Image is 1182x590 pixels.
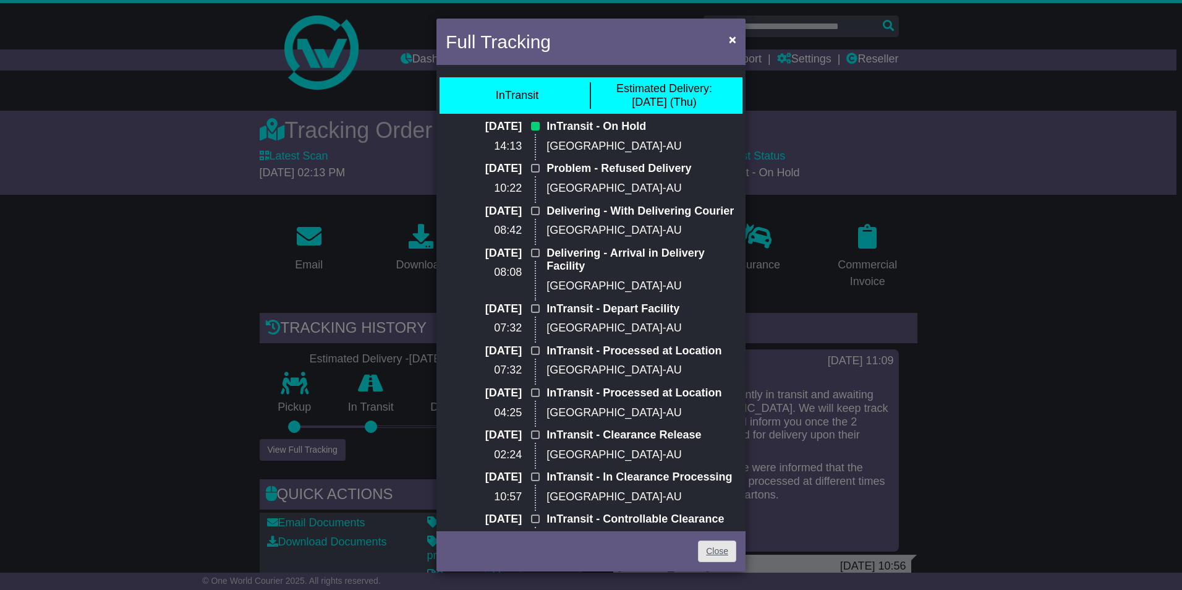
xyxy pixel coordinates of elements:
p: [GEOGRAPHIC_DATA]-AU [546,364,736,377]
p: [GEOGRAPHIC_DATA]-AU [546,322,736,335]
p: [DATE] [446,429,522,442]
p: [DATE] [446,247,522,260]
h4: Full Tracking [446,28,551,56]
p: [DATE] [446,513,522,526]
p: [GEOGRAPHIC_DATA]-AU [546,448,736,462]
button: Close [723,27,742,52]
p: InTransit - On Hold [546,120,736,134]
p: 08:08 [446,266,522,280]
p: Problem - Refused Delivery [546,162,736,176]
span: × [729,32,736,46]
p: 14:13 [446,140,522,153]
span: Estimated Delivery: [616,82,712,95]
p: Delivering - With Delivering Courier [546,205,736,218]
div: InTransit [496,89,538,103]
p: InTransit - Clearance Release [546,429,736,442]
p: [GEOGRAPHIC_DATA]-AU [546,182,736,195]
p: InTransit - Controllable Clearance Delay [546,513,736,539]
p: [DATE] [446,471,522,484]
p: [GEOGRAPHIC_DATA]-AU [546,490,736,504]
p: 10:22 [446,182,522,195]
a: Close [698,541,736,562]
p: [GEOGRAPHIC_DATA]-AU [546,224,736,237]
p: [GEOGRAPHIC_DATA]-AU [546,280,736,293]
p: 10:57 [446,490,522,504]
p: [DATE] [446,205,522,218]
p: [DATE] [446,302,522,316]
p: [DATE] [446,162,522,176]
p: [GEOGRAPHIC_DATA]-AU [546,140,736,153]
p: 08:42 [446,224,522,237]
p: [DATE] [446,120,522,134]
p: InTransit - Processed at Location [546,344,736,358]
p: [GEOGRAPHIC_DATA]-AU [546,406,736,420]
p: 07:32 [446,364,522,377]
p: Delivering - Arrival in Delivery Facility [546,247,736,273]
p: 07:32 [446,322,522,335]
p: InTransit - Depart Facility [546,302,736,316]
div: [DATE] (Thu) [616,82,712,109]
p: [DATE] [446,344,522,358]
p: [DATE] [446,387,522,400]
p: InTransit - Processed at Location [546,387,736,400]
p: 04:25 [446,406,522,420]
p: 02:24 [446,448,522,462]
p: InTransit - In Clearance Processing [546,471,736,484]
